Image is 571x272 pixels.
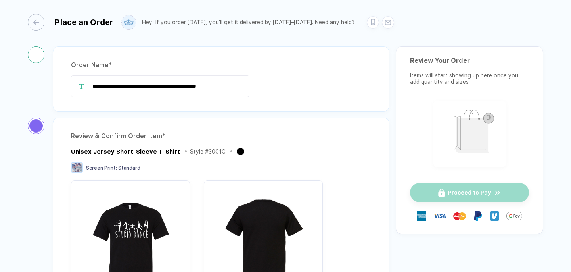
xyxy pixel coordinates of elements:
img: Screen Print [71,162,83,173]
div: Place an Order [54,17,113,27]
img: Paypal [473,211,483,221]
div: Items will start showing up here once you add quantity and sizes. [410,72,529,85]
div: Review & Confirm Order Item [71,130,371,143]
div: Order Name [71,59,371,71]
img: shopping_bag.png [437,104,502,162]
div: Unisex Jersey Short-Sleeve T-Shirt [71,148,180,155]
span: Standard [118,165,140,171]
div: Hey! If you order [DATE], you'll get it delivered by [DATE]–[DATE]. Need any help? [142,19,355,26]
img: master-card [453,210,466,222]
img: user profile [122,15,136,29]
img: Venmo [490,211,499,221]
div: Style # 3001C [190,149,226,155]
img: GPay [506,208,522,224]
img: express [417,211,426,221]
div: Review Your Order [410,57,529,64]
span: Screen Print : [86,165,117,171]
img: visa [433,210,446,222]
